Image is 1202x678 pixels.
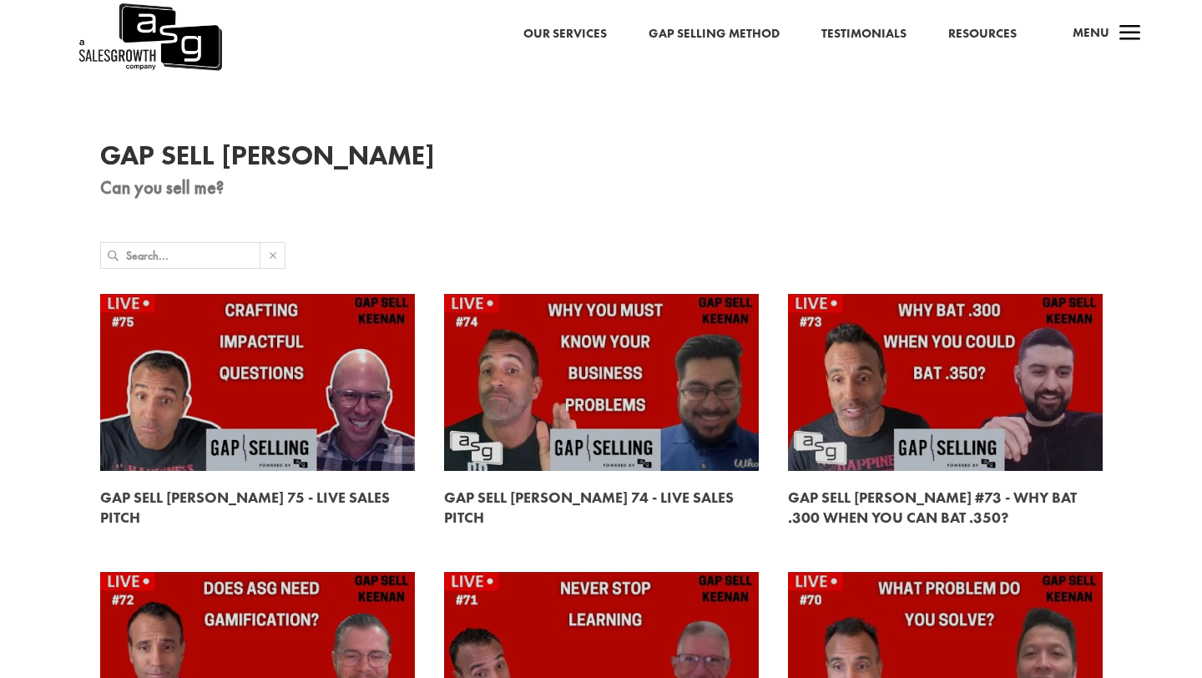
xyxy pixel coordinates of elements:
[126,243,260,268] input: Search...
[523,23,607,45] a: Our Services
[100,142,1102,178] h1: Gap Sell [PERSON_NAME]
[649,23,780,45] a: Gap Selling Method
[948,23,1017,45] a: Resources
[100,178,1102,198] p: Can you sell me?
[1073,24,1109,41] span: Menu
[1114,18,1147,51] span: a
[821,23,907,45] a: Testimonials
